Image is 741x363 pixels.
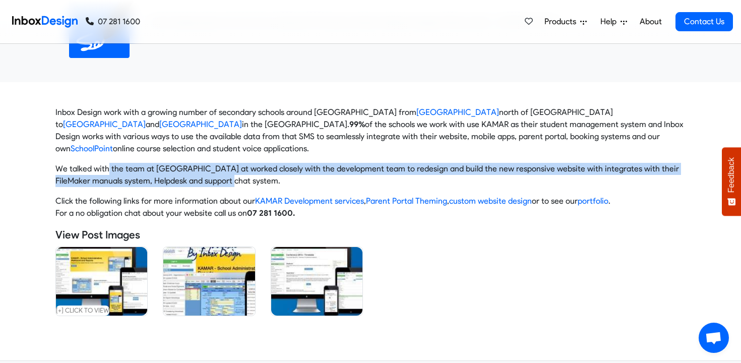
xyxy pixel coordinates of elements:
[449,196,532,206] a: custom website design
[271,247,362,316] img: Kamar 2
[271,247,363,316] a: Kamar 2
[55,247,148,316] a: Kamar 1 [+] click to view
[163,247,255,316] a: Kamar Website By Inboxdesign Full
[56,306,109,315] small: [+] click to view
[255,196,364,206] a: KAMAR Development services
[596,12,631,32] a: Help
[349,119,365,129] strong: 99%
[600,16,621,28] span: Help
[675,12,733,31] a: Contact Us
[86,16,140,28] a: 07 281 1600
[727,157,736,193] span: Feedback
[637,12,664,32] a: About
[55,227,686,243] h5: View Post Images
[722,147,741,216] button: Feedback - Show survey
[55,195,686,219] p: Click the following links for more information about our , , or to see our . For a no obligation ...
[159,119,242,129] a: [GEOGRAPHIC_DATA]
[247,208,295,218] strong: 07 281 1600.
[55,106,686,155] p: Inbox Design work with a growing number of secondary schools around [GEOGRAPHIC_DATA] from north ...
[55,163,686,187] p: We talked with the team at [GEOGRAPHIC_DATA] at worked closely with the development team to redes...
[71,144,113,153] a: SchoolPoint
[366,196,447,206] a: Parent Portal Theming
[578,196,608,206] a: portfolio
[163,247,255,316] img: Kamar Website By Inboxdesign Full
[416,107,499,117] a: [GEOGRAPHIC_DATA]
[699,323,729,353] a: Open chat
[56,247,147,316] img: Kamar 1
[63,119,146,129] a: [GEOGRAPHIC_DATA]
[544,16,580,28] span: Products
[540,12,591,32] a: Products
